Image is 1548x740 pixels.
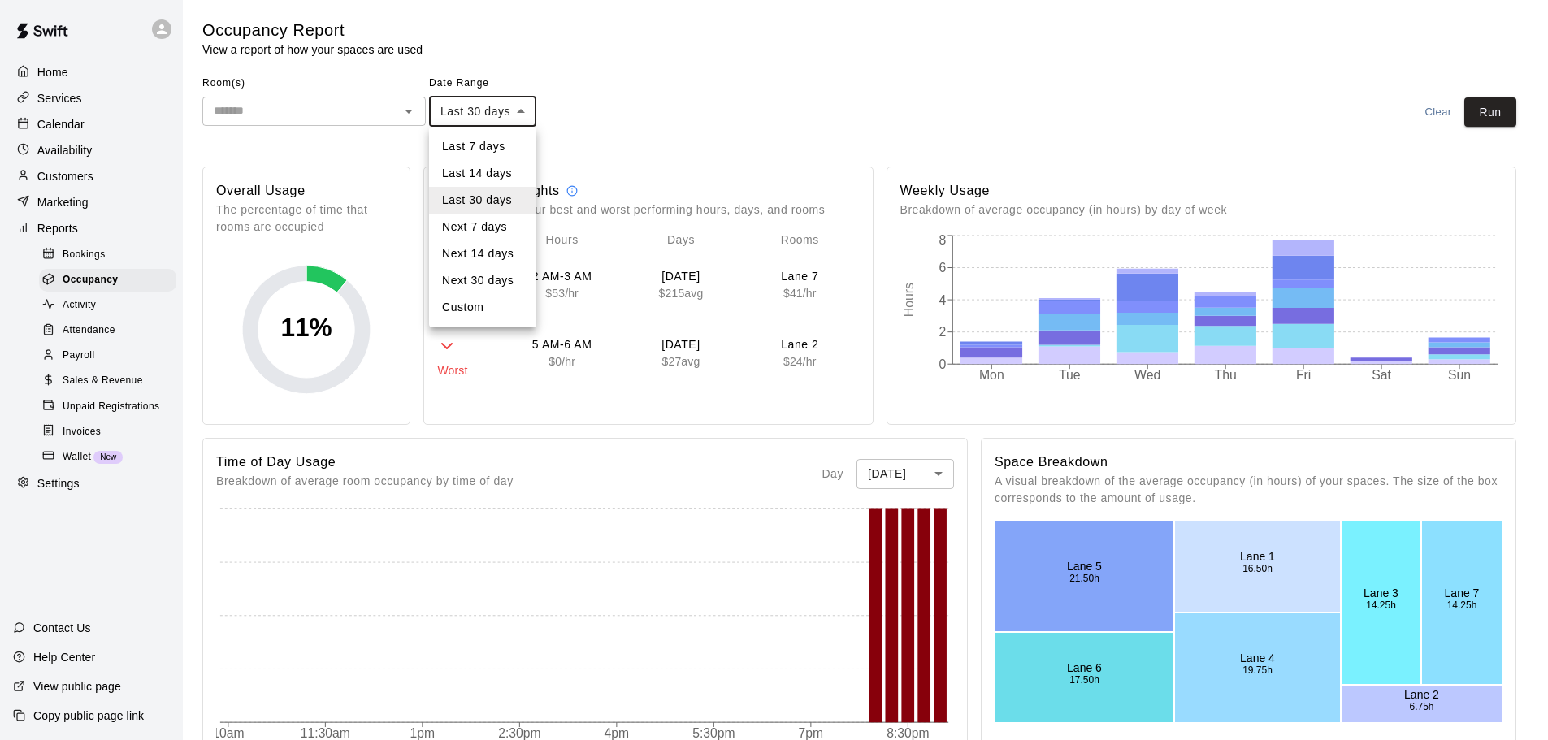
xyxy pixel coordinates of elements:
li: Last 7 days [429,133,536,160]
li: Next 7 days [429,214,536,240]
li: Last 14 days [429,160,536,187]
li: Custom [429,294,536,321]
li: Next 14 days [429,240,536,267]
li: Next 30 days [429,267,536,294]
li: Last 30 days [429,187,536,214]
